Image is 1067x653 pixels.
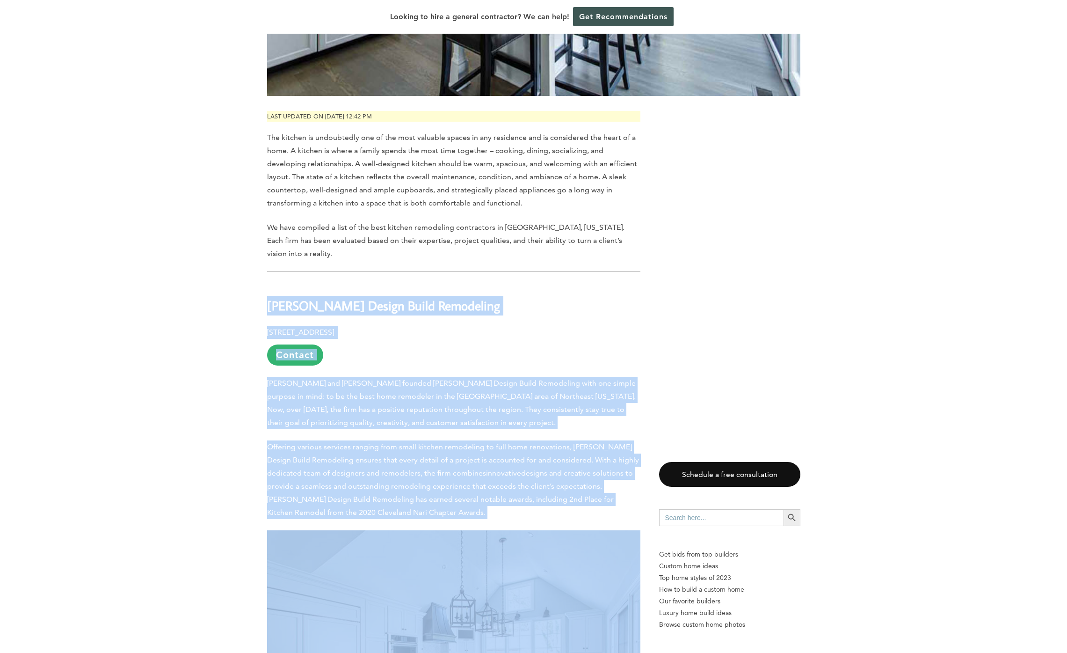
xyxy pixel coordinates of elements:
[486,469,521,477] span: innovative
[267,328,334,337] b: [STREET_ADDRESS]
[659,509,784,526] input: Search here...
[887,586,1056,642] iframe: Drift Widget Chat Controller
[267,223,624,258] span: We have compiled a list of the best kitchen remodeling contractors in [GEOGRAPHIC_DATA], [US_STAT...
[267,111,640,122] p: Last updated on [DATE] 12:42 pm
[573,7,674,26] a: Get Recommendations
[659,619,800,631] a: Browse custom home photos
[659,607,800,619] a: Luxury home build ideas
[267,345,323,366] a: Contact
[267,297,500,314] b: [PERSON_NAME] Design Build Remodeling
[659,549,800,560] p: Get bids from top builders
[659,572,800,584] a: Top home styles of 2023
[267,379,636,427] span: [PERSON_NAME] and [PERSON_NAME] founded [PERSON_NAME] Design Build Remodeling with one simple pur...
[659,560,800,572] a: Custom home ideas
[659,584,800,595] a: How to build a custom home
[267,133,637,207] span: The kitchen is undoubtedly one of the most valuable spaces in any residence and is considered the...
[659,462,800,487] a: Schedule a free consultation
[787,513,797,523] svg: Search
[267,442,639,477] span: Offering various services ranging from small kitchen remodeling to full home renovations, [PERSON...
[267,469,633,517] span: designs and creative solutions to provide a seamless and outstanding remodeling experience that e...
[659,595,800,607] a: Our favorite builders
